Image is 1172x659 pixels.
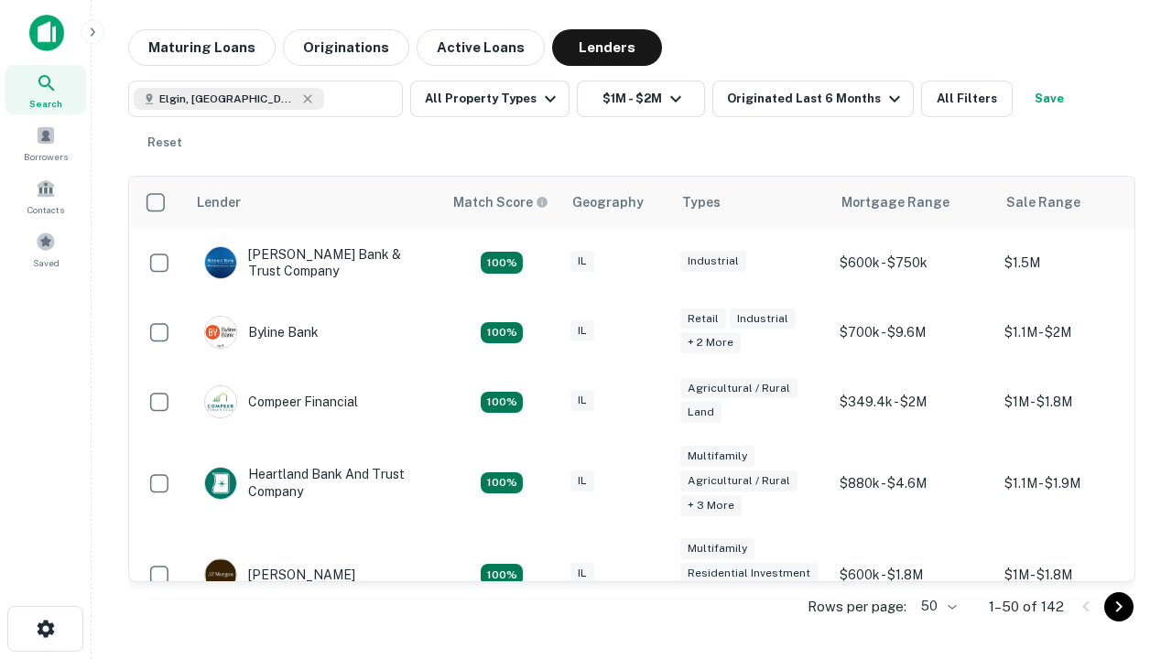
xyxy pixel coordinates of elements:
[186,177,442,228] th: Lender
[914,593,960,620] div: 50
[197,191,241,213] div: Lender
[995,228,1160,297] td: $1.5M
[830,177,995,228] th: Mortgage Range
[680,563,818,584] div: Residential Investment
[989,596,1064,618] p: 1–50 of 142
[680,332,741,353] div: + 2 more
[682,191,721,213] div: Types
[570,390,594,411] div: IL
[205,468,236,499] img: picture
[481,252,523,274] div: Matching Properties: 28, hasApolloMatch: undefined
[830,437,995,529] td: $880k - $4.6M
[29,15,64,51] img: capitalize-icon.png
[570,251,594,272] div: IL
[995,367,1160,437] td: $1M - $1.8M
[830,529,995,621] td: $600k - $1.8M
[128,29,276,66] button: Maturing Loans
[680,495,742,516] div: + 3 more
[417,29,545,66] button: Active Loans
[481,564,523,586] div: Matching Properties: 25, hasApolloMatch: undefined
[570,320,594,341] div: IL
[1020,81,1079,117] button: Save your search to get updates of matches that match your search criteria.
[570,470,594,492] div: IL
[570,563,594,584] div: IL
[712,81,914,117] button: Originated Last 6 Months
[205,559,236,590] img: picture
[204,466,424,499] div: Heartland Bank And Trust Company
[830,367,995,437] td: $349.4k - $2M
[283,29,409,66] button: Originations
[453,192,548,212] div: Capitalize uses an advanced AI algorithm to match your search with the best lender. The match sco...
[995,529,1160,621] td: $1M - $1.8M
[680,446,754,467] div: Multifamily
[24,149,68,164] span: Borrowers
[561,177,671,228] th: Geography
[5,65,86,114] a: Search
[204,385,358,418] div: Compeer Financial
[921,81,1013,117] button: All Filters
[572,191,644,213] div: Geography
[577,81,705,117] button: $1M - $2M
[680,470,798,492] div: Agricultural / Rural
[680,308,726,329] div: Retail
[27,202,64,217] span: Contacts
[5,224,86,274] a: Saved
[830,297,995,367] td: $700k - $9.6M
[204,316,319,349] div: Byline Bank
[1080,454,1172,542] iframe: Chat Widget
[204,246,424,279] div: [PERSON_NAME] Bank & Trust Company
[205,317,236,348] img: picture
[1006,191,1080,213] div: Sale Range
[995,177,1160,228] th: Sale Range
[808,596,906,618] p: Rows per page:
[730,308,796,329] div: Industrial
[680,378,798,399] div: Agricultural / Rural
[204,558,355,591] div: [PERSON_NAME]
[680,538,754,559] div: Multifamily
[205,386,236,417] img: picture
[481,392,523,414] div: Matching Properties: 19, hasApolloMatch: undefined
[552,29,662,66] button: Lenders
[830,228,995,297] td: $600k - $750k
[159,91,297,107] span: Elgin, [GEOGRAPHIC_DATA], [GEOGRAPHIC_DATA]
[1104,592,1134,621] button: Go to next page
[410,81,570,117] button: All Property Types
[33,255,60,270] span: Saved
[5,118,86,167] a: Borrowers
[841,191,950,213] div: Mortgage Range
[481,472,523,494] div: Matching Properties: 18, hasApolloMatch: undefined
[481,322,523,344] div: Matching Properties: 16, hasApolloMatch: undefined
[671,177,830,228] th: Types
[680,251,746,272] div: Industrial
[442,177,561,228] th: Capitalize uses an advanced AI algorithm to match your search with the best lender. The match sco...
[136,124,194,161] button: Reset
[995,437,1160,529] td: $1.1M - $1.9M
[29,96,62,111] span: Search
[727,88,906,110] div: Originated Last 6 Months
[995,297,1160,367] td: $1.1M - $2M
[453,192,545,212] h6: Match Score
[205,247,236,278] img: picture
[680,402,722,423] div: Land
[5,171,86,221] a: Contacts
